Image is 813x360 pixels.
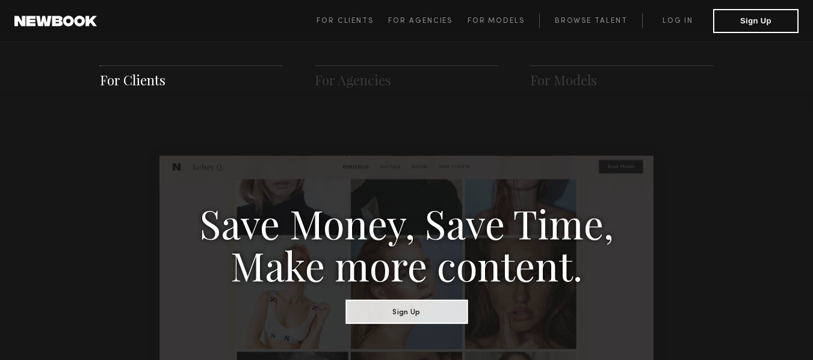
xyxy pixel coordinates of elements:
a: For Models [530,71,597,89]
span: For Clients [317,17,374,25]
a: For Agencies [315,71,391,89]
span: For Models [468,17,525,25]
a: For Models [468,14,540,28]
a: For Agencies [388,14,467,28]
a: Browse Talent [539,14,642,28]
a: For Clients [100,71,165,89]
a: Log in [642,14,713,28]
button: Sign Up [713,9,799,33]
button: Sign Up [345,299,468,323]
h3: Save Money, Save Time, Make more content. [199,201,614,285]
span: For Agencies [388,17,453,25]
a: For Clients [317,14,388,28]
